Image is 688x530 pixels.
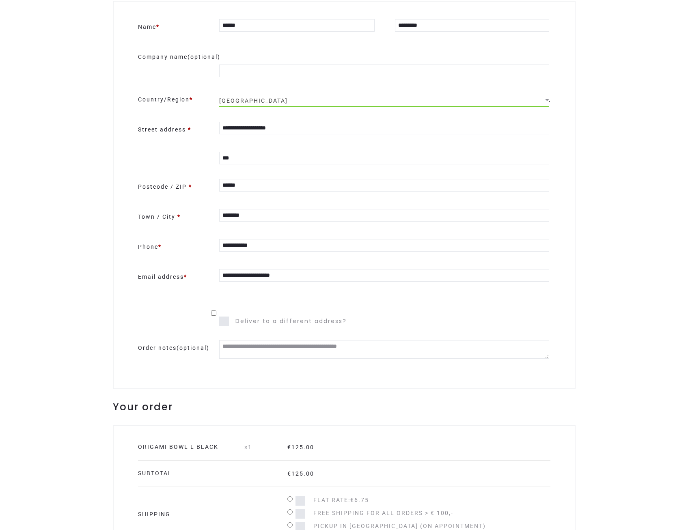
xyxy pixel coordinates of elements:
label: Town / City [138,209,181,222]
label: Company name [138,49,220,62]
bdi: 125.00 [287,470,314,477]
span: (optional) [177,345,209,351]
span: Netherlands [219,95,549,107]
label: Free shipping for all orders > € 100,- [295,510,453,516]
span: € [287,444,291,450]
label: Order notes [138,340,209,353]
label: Flat rate: [295,497,369,503]
span: € [350,497,354,503]
input: Deliver to a different address? [211,310,216,316]
bdi: 125.00 [287,444,314,450]
label: Phone [138,239,162,252]
span: Deliver to a different address? [219,317,347,326]
label: Street address [138,122,191,135]
bdi: 6.75 [350,497,369,503]
label: Pickup in [GEOGRAPHIC_DATA] (on appointment) [295,523,486,529]
td: ORIGAMI BOWL L BLACK [138,434,244,460]
h3: Your order [113,401,576,425]
label: Postcode / ZIP [138,179,192,192]
span: Country/Region [219,93,549,107]
th: Subtotal [138,460,244,487]
span: ×1 [244,444,252,450]
label: Country/Region [138,92,193,105]
span: (optional) [188,54,220,60]
span: € [287,470,291,477]
label: Name [138,19,160,32]
label: Email address [138,269,187,282]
